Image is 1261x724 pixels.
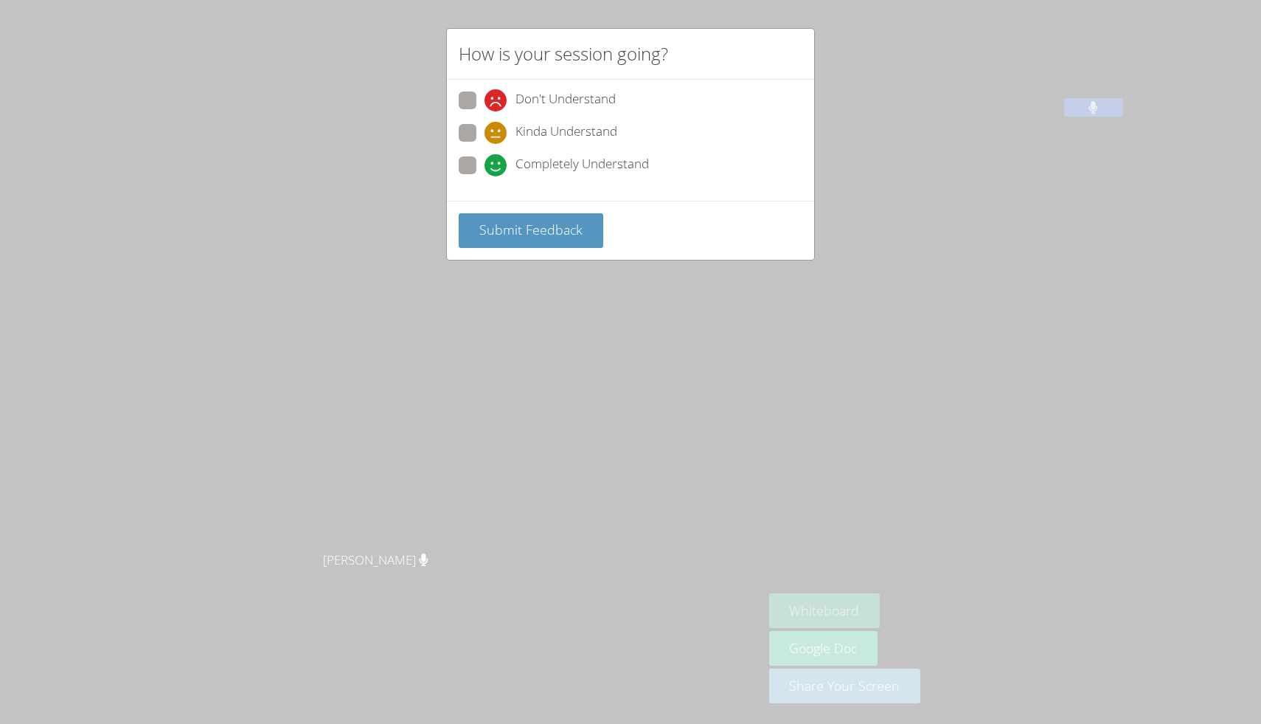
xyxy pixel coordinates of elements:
[515,89,616,111] span: Don't Understand
[515,154,649,176] span: Completely Understand
[459,213,603,248] button: Submit Feedback
[459,41,668,67] h2: How is your session going?
[515,122,617,144] span: Kinda Understand
[479,221,583,238] span: Submit Feedback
